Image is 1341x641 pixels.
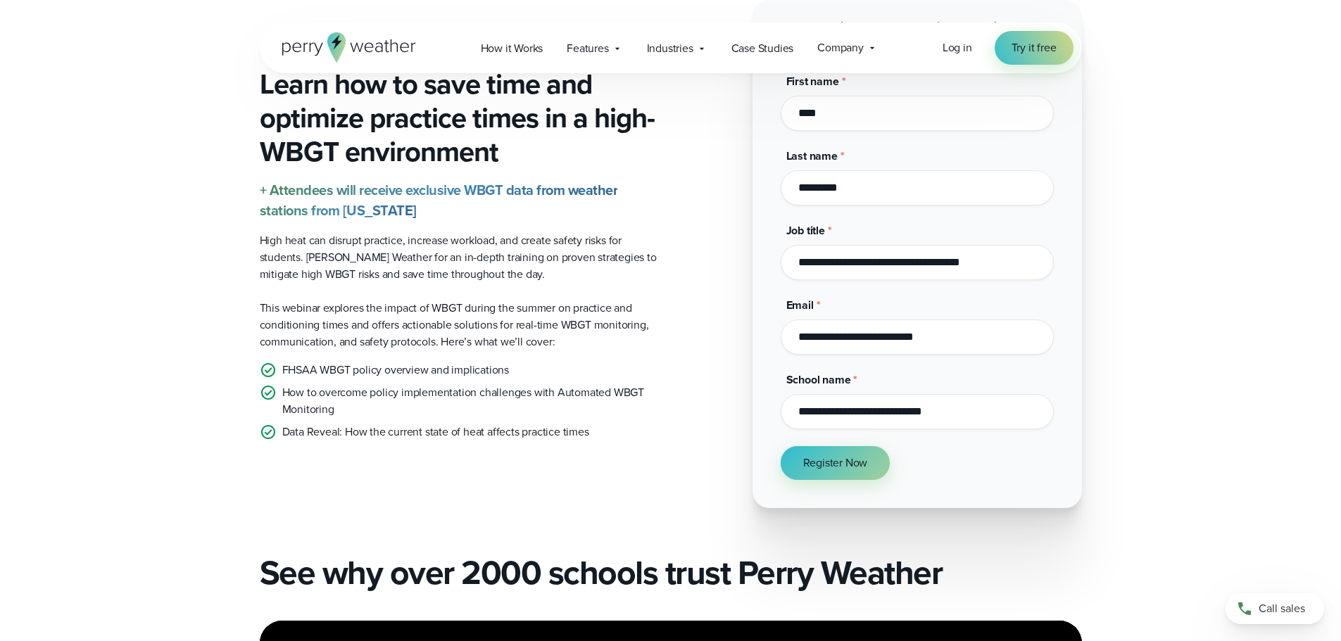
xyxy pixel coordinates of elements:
p: FHSAA WBGT policy overview and implications [282,362,509,379]
p: This webinar explores the impact of WBGT during the summer on practice and conditioning times and... [260,300,660,350]
p: High heat can disrupt practice, increase workload, and create safety risks for students. [PERSON_... [260,232,660,283]
p: How to overcome policy implementation challenges with Automated WBGT Monitoring [282,384,660,418]
span: School name [786,372,851,388]
span: Email [786,297,814,313]
a: How it Works [469,34,555,63]
span: Register Now [803,455,868,471]
strong: + Attendees will receive exclusive WBGT data from weather stations from [US_STATE] [260,179,618,221]
span: Industries [647,40,693,57]
button: Register Now [781,446,890,480]
strong: Register for the Live Webinar [812,15,1022,41]
a: Case Studies [719,34,806,63]
span: Last name [786,148,838,164]
p: Data Reveal: How the current state of heat affects practice times [282,424,589,440]
a: Try it free [995,31,1074,65]
span: Company [817,39,864,56]
h3: Learn how to save time and optimize practice times in a high-WBGT environment [260,68,660,169]
a: Call sales [1226,593,1324,624]
span: Job title [786,222,825,239]
span: Features [567,40,608,57]
a: Log in [943,39,972,56]
span: Case Studies [731,40,794,57]
span: First name [786,73,839,89]
span: Try it free [1012,39,1057,56]
span: Call sales [1259,600,1305,617]
span: How it Works [481,40,543,57]
h2: See why over 2000 schools trust Perry Weather [260,553,1082,592]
